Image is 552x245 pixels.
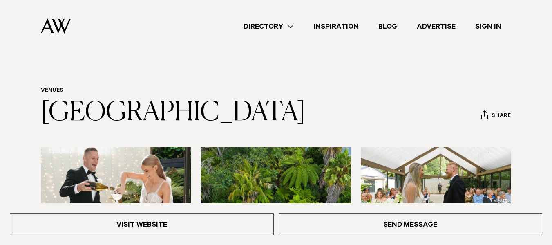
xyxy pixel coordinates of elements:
[369,21,407,32] a: Blog
[41,88,63,94] a: Venues
[480,110,511,122] button: Share
[41,18,71,34] img: Auckland Weddings Logo
[279,213,543,235] a: Send Message
[465,21,511,32] a: Sign In
[492,112,511,120] span: Share
[41,147,191,243] img: Champagne tower at Tui Hills
[304,21,369,32] a: Inspiration
[10,213,274,235] a: Visit Website
[361,147,511,243] img: Ceremony at West Auckland venue
[41,100,306,126] a: [GEOGRAPHIC_DATA]
[407,21,465,32] a: Advertise
[234,21,304,32] a: Directory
